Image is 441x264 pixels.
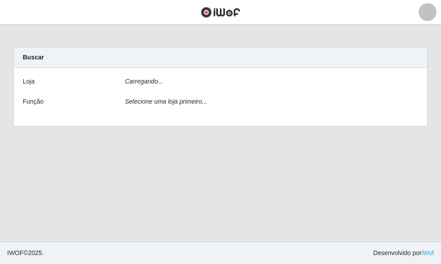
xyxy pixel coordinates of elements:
span: © 2025 . [7,248,44,258]
a: iWof [421,249,434,256]
strong: Buscar [23,54,44,61]
i: Selecione uma loja primeiro... [125,98,207,105]
span: Desenvolvido por [373,248,434,258]
img: CoreUI Logo [201,7,240,18]
i: Carregando... [125,78,163,85]
label: Função [23,97,44,106]
span: IWOF [7,249,24,256]
label: Loja [23,77,34,86]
